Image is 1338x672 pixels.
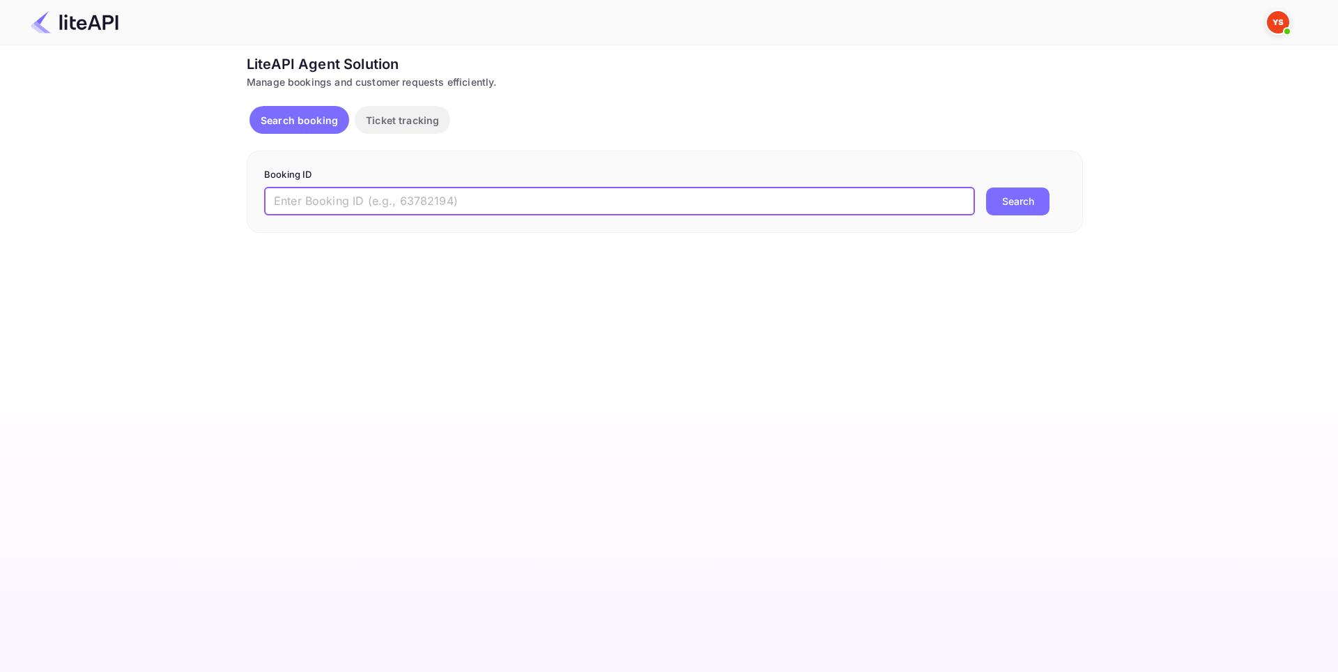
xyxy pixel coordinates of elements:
div: LiteAPI Agent Solution [247,54,1083,75]
p: Ticket tracking [366,113,439,128]
img: Yandex Support [1267,11,1289,33]
p: Search booking [261,113,338,128]
input: Enter Booking ID (e.g., 63782194) [264,188,975,215]
p: Booking ID [264,168,1066,182]
img: LiteAPI Logo [31,11,118,33]
button: Search [986,188,1049,215]
div: Manage bookings and customer requests efficiently. [247,75,1083,89]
